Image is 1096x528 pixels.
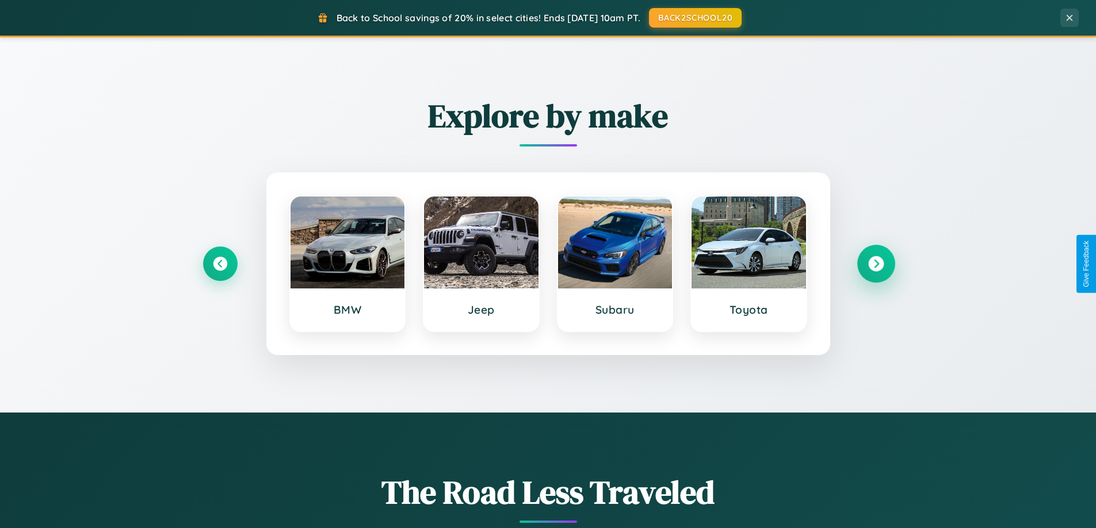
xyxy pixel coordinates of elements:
[203,94,893,138] h2: Explore by make
[649,8,742,28] button: BACK2SCHOOL20
[436,303,527,317] h3: Jeep
[302,303,394,317] h3: BMW
[337,12,640,24] span: Back to School savings of 20% in select cities! Ends [DATE] 10am PT.
[570,303,661,317] h3: Subaru
[703,303,795,317] h3: Toyota
[1082,241,1090,287] div: Give Feedback
[203,470,893,514] h1: The Road Less Traveled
